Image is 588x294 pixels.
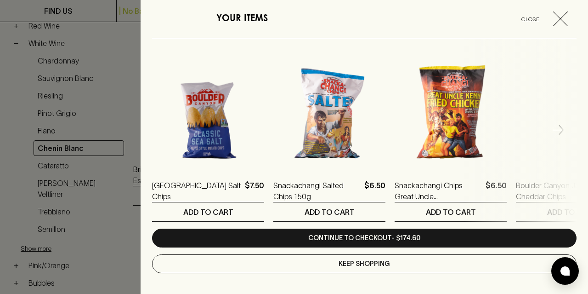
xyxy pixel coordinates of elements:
[245,180,264,202] p: $7.50
[511,12,575,26] button: Close
[560,266,570,276] img: bubble-icon
[395,59,507,171] img: Snackachangi Chips Great Uncle Kenny Fried Chicken 150g
[216,12,268,26] h6: YOUR ITEMS
[152,202,264,221] button: ADD TO CART
[426,207,476,218] p: ADD TO CART
[511,14,549,24] span: Close
[152,254,577,273] button: Keep Shopping
[305,207,355,218] p: ADD TO CART
[152,59,264,171] img: Boulder Canyon Sea Salt Chips
[486,180,507,202] p: $6.50
[152,180,241,202] a: [GEOGRAPHIC_DATA] Salt Chips
[395,180,482,202] a: Snackachangi Chips Great Uncle [PERSON_NAME] Chicken 150g
[395,202,507,221] button: ADD TO CART
[273,202,385,221] button: ADD TO CART
[183,207,233,218] p: ADD TO CART
[152,229,577,248] a: Continue to checkout- $174.60
[273,180,361,202] a: Snackachangi Salted Chips 150g
[273,59,385,171] img: Snackachangi Salted Chips 150g
[364,180,385,202] p: $6.50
